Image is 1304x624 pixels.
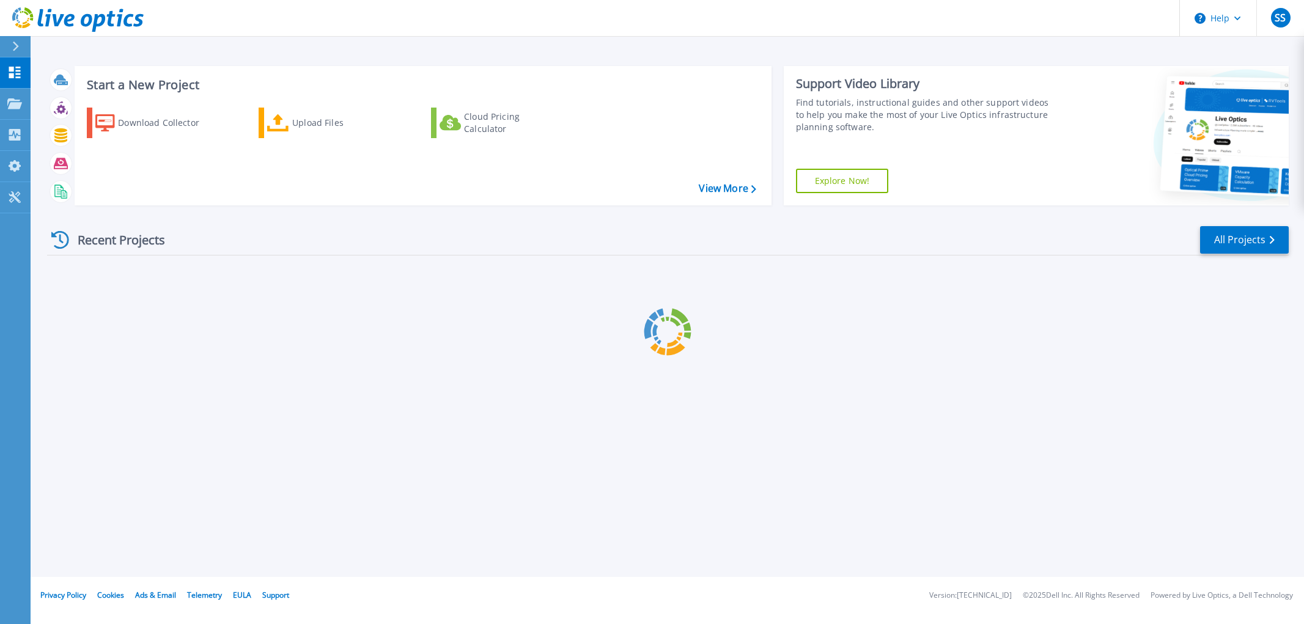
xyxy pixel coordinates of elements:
[464,111,562,135] div: Cloud Pricing Calculator
[135,590,176,600] a: Ads & Email
[929,592,1012,600] li: Version: [TECHNICAL_ID]
[87,78,756,92] h3: Start a New Project
[97,590,124,600] a: Cookies
[292,111,390,135] div: Upload Files
[431,108,567,138] a: Cloud Pricing Calculator
[47,225,182,255] div: Recent Projects
[1023,592,1140,600] li: © 2025 Dell Inc. All Rights Reserved
[118,111,216,135] div: Download Collector
[1275,13,1286,23] span: SS
[1200,226,1289,254] a: All Projects
[262,590,289,600] a: Support
[259,108,395,138] a: Upload Files
[796,169,889,193] a: Explore Now!
[796,76,1055,92] div: Support Video Library
[796,97,1055,133] div: Find tutorials, instructional guides and other support videos to help you make the most of your L...
[87,108,223,138] a: Download Collector
[40,590,86,600] a: Privacy Policy
[187,590,222,600] a: Telemetry
[233,590,251,600] a: EULA
[1151,592,1293,600] li: Powered by Live Optics, a Dell Technology
[699,183,756,194] a: View More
